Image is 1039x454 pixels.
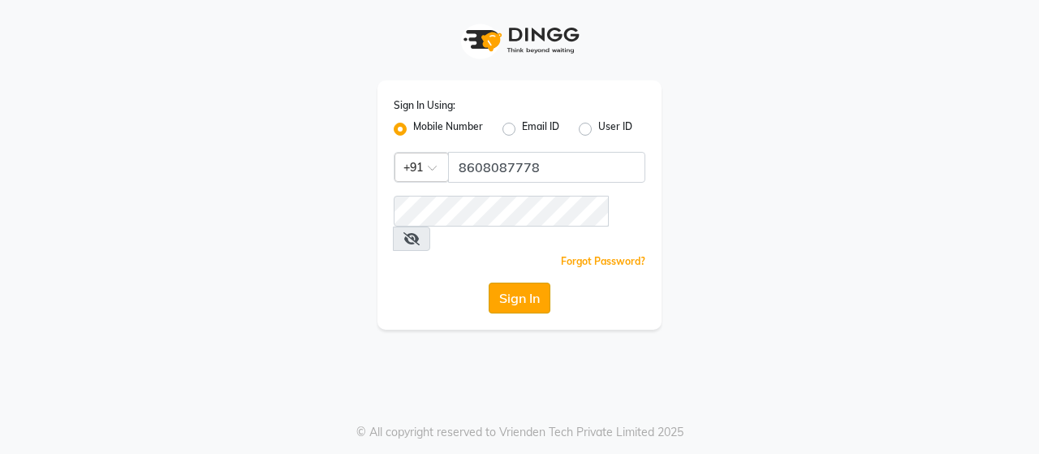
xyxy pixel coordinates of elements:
[455,16,584,64] img: logo1.svg
[448,152,645,183] input: Username
[598,119,632,139] label: User ID
[394,196,609,227] input: Username
[394,98,455,113] label: Sign In Using:
[489,283,550,313] button: Sign In
[522,119,559,139] label: Email ID
[561,255,645,267] a: Forgot Password?
[413,119,483,139] label: Mobile Number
